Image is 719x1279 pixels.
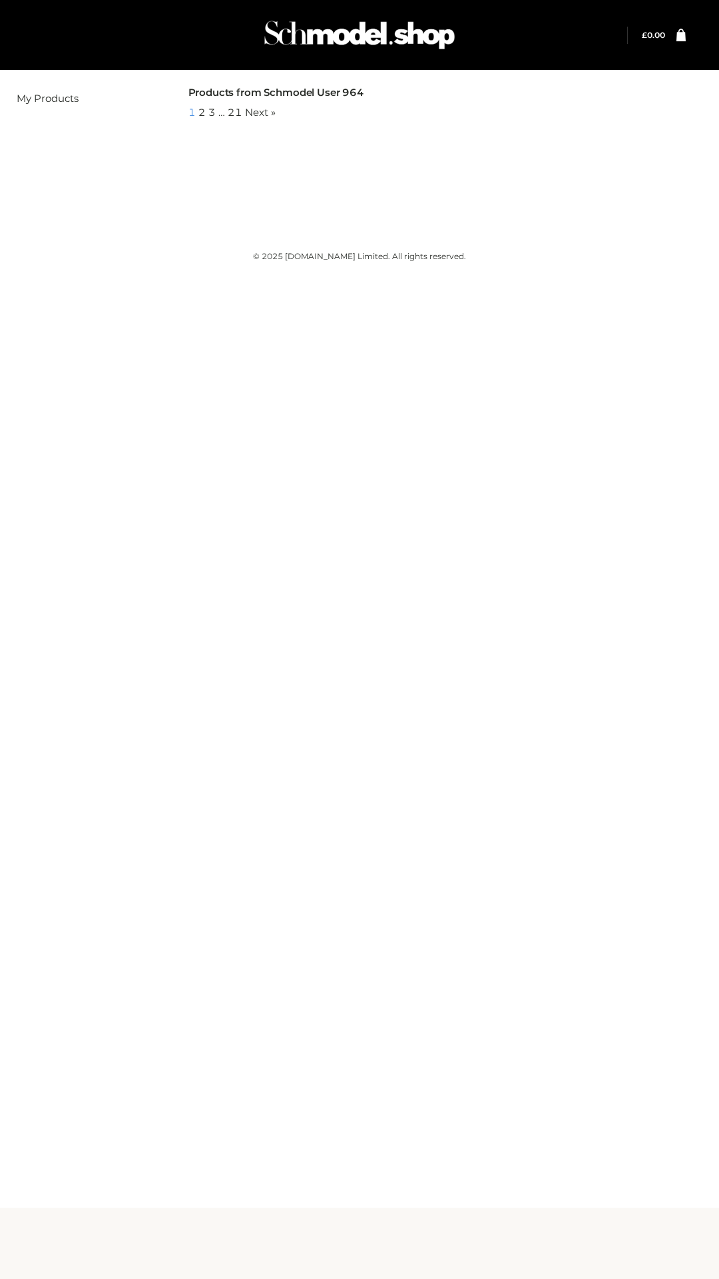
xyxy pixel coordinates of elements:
h2: Products from Schmodel User 964 [188,87,703,99]
div: © 2025 [DOMAIN_NAME] Limited. All rights reserved. [17,250,702,263]
a: Page 2 [198,106,206,119]
a: Page 3 [208,106,216,119]
bdi: 0.00 [642,30,665,40]
a: My Products [17,92,79,105]
img: Schmodel Admin 964 [260,9,459,61]
a: Next » [245,106,276,119]
span: Page 1 [188,106,196,119]
a: £0.00 [642,30,665,40]
span: … [218,106,225,119]
a: Page 21 [228,106,242,119]
span: £ [642,30,647,40]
